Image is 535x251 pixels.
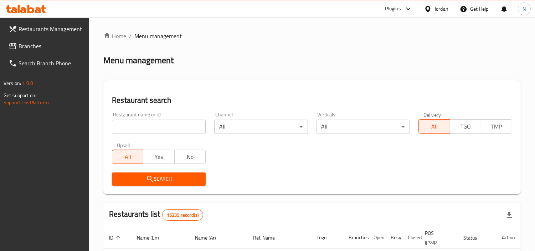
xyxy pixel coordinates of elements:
[112,120,206,134] input: Search for restaurant name or ID..
[453,121,478,132] span: TGO
[19,42,84,50] span: Branches
[4,91,36,100] span: Get support on:
[178,152,203,162] span: No
[143,150,174,164] button: Yes
[174,150,206,164] button: No
[422,121,447,132] span: All
[423,112,441,117] label: Delivery
[317,120,410,134] div: All
[162,209,203,221] div: Total records count
[4,98,49,107] a: Support.OpsPlatform
[19,25,84,33] span: Restaurants Management
[146,152,171,162] span: Yes
[385,227,402,249] th: Busy
[109,234,123,242] span: ID
[112,172,206,186] button: Search
[118,175,200,184] span: Search
[117,142,130,147] label: Upsell
[195,234,225,242] span: Name (Ar)
[103,32,126,40] a: Home
[418,119,450,134] button: All
[103,32,521,40] nav: breadcrumb
[368,227,385,249] th: Open
[134,32,182,40] span: Menu management
[253,234,284,242] span: Ref. Name
[137,234,168,242] span: Name (En)
[450,119,481,134] button: TGO
[4,79,21,88] span: Version:
[484,121,509,132] span: TMP
[109,209,203,221] h2: Restaurants list
[311,227,343,249] th: Logo
[129,32,132,40] li: /
[163,212,203,219] span: 15339 record(s)
[434,5,448,13] div: Jordan
[103,55,174,66] h2: Menu management
[112,150,143,164] button: All
[523,5,526,13] span: N
[3,37,89,55] a: Branches
[112,95,512,106] h2: Restaurant search
[22,79,33,88] span: 1.0.0
[3,20,89,37] a: Restaurants Management
[3,55,89,72] a: Search Branch Phone
[425,229,449,246] span: POS group
[214,120,308,134] div: All
[496,227,521,249] th: Action
[343,227,368,249] th: Branches
[501,206,518,224] div: Export file
[115,152,140,162] span: All
[385,5,401,13] div: Plugins
[402,227,419,249] th: Closed
[19,59,84,67] span: Search Branch Phone
[463,234,487,242] span: Status
[481,119,512,134] button: TMP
